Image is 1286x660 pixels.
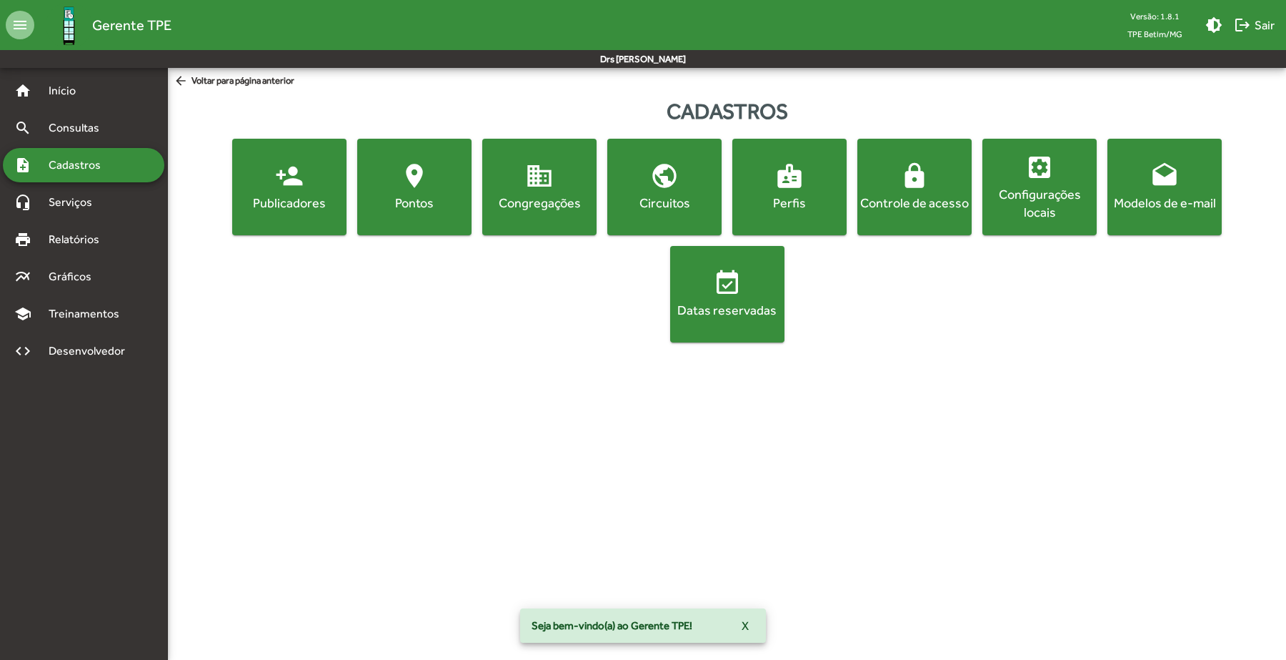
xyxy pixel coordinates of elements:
span: Voltar para página anterior [174,74,294,89]
span: Treinamentos [40,305,136,322]
mat-icon: event_available [713,269,742,297]
span: Sair [1234,12,1275,38]
img: Logo [46,2,92,49]
mat-icon: home [14,82,31,99]
div: Cadastros [168,95,1286,127]
button: Configurações locais [982,139,1097,235]
button: Perfis [732,139,847,235]
mat-icon: settings_applications [1025,153,1054,182]
div: Publicadores [235,194,344,212]
button: Sair [1228,12,1280,38]
mat-icon: multiline_chart [14,268,31,285]
button: Congregações [482,139,597,235]
div: Configurações locais [985,185,1094,221]
a: Gerente TPE [34,2,171,49]
button: Modelos de e-mail [1107,139,1222,235]
span: Serviços [40,194,111,211]
button: X [730,613,760,639]
button: Publicadores [232,139,347,235]
mat-icon: note_add [14,157,31,174]
button: Circuitos [607,139,722,235]
span: Consultas [40,119,118,137]
span: Relatórios [40,231,118,248]
mat-icon: badge [775,162,804,190]
span: Gerente TPE [92,14,171,36]
mat-icon: school [14,305,31,322]
button: Controle de acesso [857,139,972,235]
mat-icon: menu [6,11,34,39]
button: Pontos [357,139,472,235]
mat-icon: person_add [275,162,304,190]
span: TPE Betim/MG [1116,25,1194,43]
span: Desenvolvedor [40,343,141,360]
div: Modelos de e-mail [1110,194,1219,212]
mat-icon: domain [525,162,554,190]
mat-icon: arrow_back [174,74,191,89]
div: Circuitos [610,194,719,212]
span: X [742,613,749,639]
mat-icon: headset_mic [14,194,31,211]
mat-icon: lock [900,162,929,190]
span: Cadastros [40,157,119,174]
span: Início [40,82,96,99]
div: Pontos [360,194,469,212]
mat-icon: drafts [1150,162,1179,190]
span: Gráficos [40,268,111,285]
mat-icon: public [650,162,679,190]
div: Versão: 1.8.1 [1116,7,1194,25]
div: Perfis [735,194,844,212]
mat-icon: location_on [400,162,429,190]
mat-icon: code [14,343,31,360]
span: Seja bem-vindo(a) ao Gerente TPE! [532,619,692,633]
div: Congregações [485,194,594,212]
mat-icon: print [14,231,31,248]
mat-icon: logout [1234,16,1251,34]
mat-icon: search [14,119,31,137]
mat-icon: brightness_medium [1205,16,1222,34]
div: Controle de acesso [860,194,969,212]
button: Datas reservadas [670,246,784,343]
div: Datas reservadas [673,301,782,319]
